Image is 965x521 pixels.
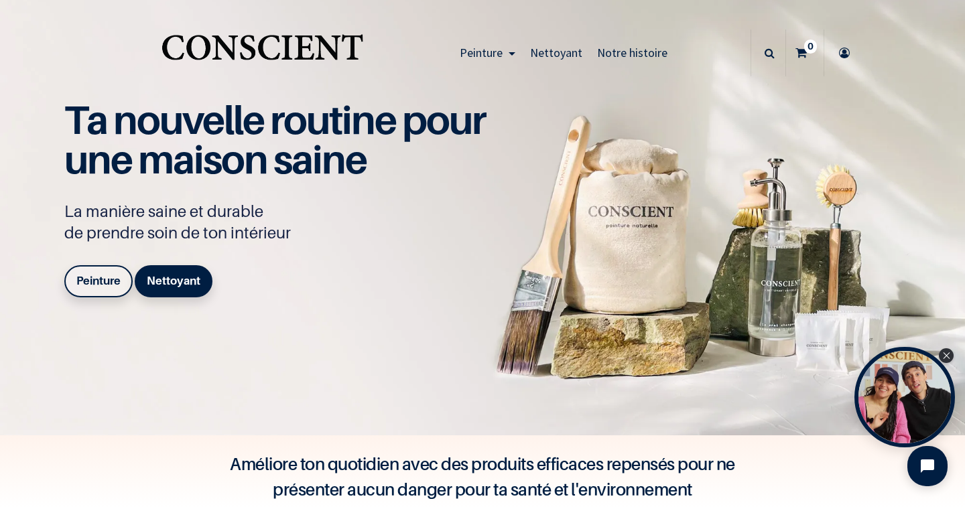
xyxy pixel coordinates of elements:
p: La manière saine et durable de prendre soin de ton intérieur [64,201,500,244]
span: Peinture [460,45,503,60]
b: Peinture [76,274,121,287]
span: Nettoyant [530,45,582,60]
a: Peinture [64,265,133,297]
div: Open Tolstoy [854,347,955,447]
span: Notre histoire [597,45,667,60]
img: Conscient [159,27,366,80]
a: Logo of Conscient [159,27,366,80]
div: Tolstoy bubble widget [854,347,955,447]
div: Close Tolstoy widget [939,348,954,363]
a: 0 [786,29,824,76]
div: Open Tolstoy widget [854,347,955,447]
h4: Améliore ton quotidien avec des produits efficaces repensés pour ne présenter aucun danger pour t... [214,451,751,502]
b: Nettoyant [147,274,200,287]
a: Nettoyant [135,265,212,297]
a: Peinture [452,29,523,76]
iframe: Tidio Chat [896,435,959,498]
sup: 0 [804,40,817,53]
span: Ta nouvelle routine pour une maison saine [64,96,485,183]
